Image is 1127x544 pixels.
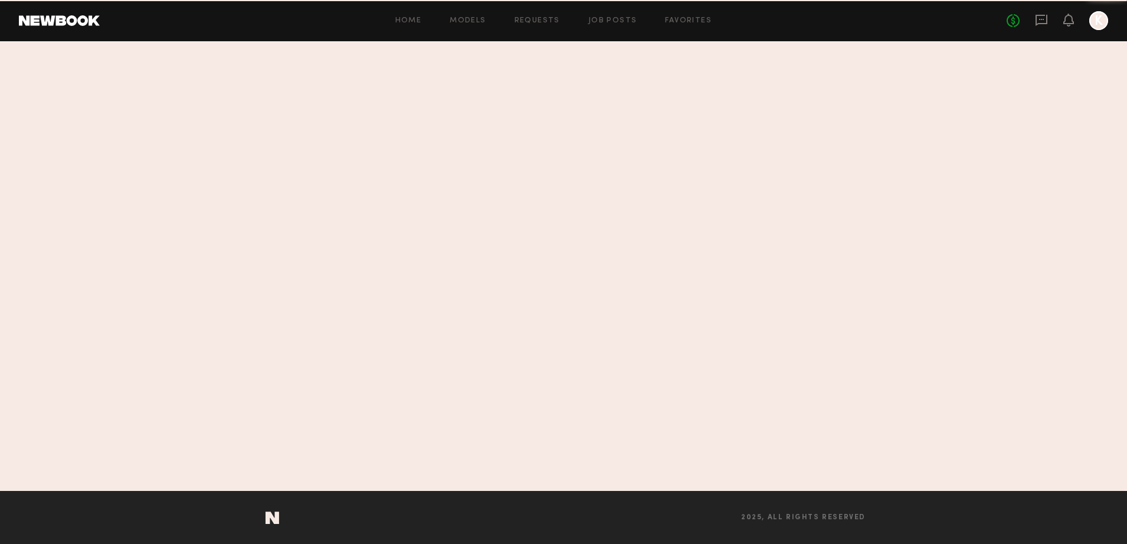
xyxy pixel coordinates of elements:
[741,514,866,522] span: 2025, all rights reserved
[665,17,712,25] a: Favorites
[515,17,560,25] a: Requests
[1089,11,1108,30] a: K
[588,17,637,25] a: Job Posts
[450,17,486,25] a: Models
[395,17,422,25] a: Home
